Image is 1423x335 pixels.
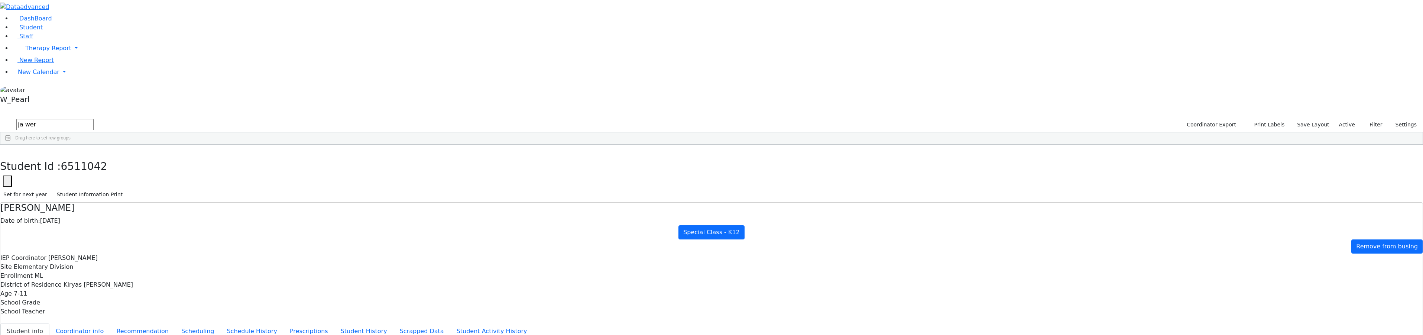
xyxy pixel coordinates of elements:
[19,57,54,64] span: New Report
[1245,119,1288,131] button: Print Labels
[678,225,745,239] a: Special Class - K12
[64,281,133,288] span: Kiryas [PERSON_NAME]
[61,160,107,173] span: 6511042
[1336,119,1358,131] label: Active
[19,24,43,31] span: Student
[19,33,33,40] span: Staff
[1182,119,1239,131] button: Coordinator Export
[12,57,54,64] a: New Report
[1351,239,1423,254] a: Remove from busing
[14,290,27,297] span: 7-11
[19,15,52,22] span: DashBoard
[12,41,1423,56] a: Therapy Report
[25,45,71,52] span: Therapy Report
[0,298,40,307] label: School Grade
[0,216,40,225] label: Date of birth:
[12,33,33,40] a: Staff
[0,280,62,289] label: District of Residence
[12,15,52,22] a: DashBoard
[0,289,12,298] label: Age
[1294,119,1332,131] button: Save Layout
[15,135,71,141] span: Drag here to set row groups
[18,68,59,75] span: New Calendar
[16,119,94,130] input: Search
[54,189,126,200] button: Student Information Print
[1386,119,1420,131] button: Settings
[1360,119,1386,131] button: Filter
[0,271,33,280] label: Enrollment
[0,307,45,316] label: School Teacher
[0,254,46,262] label: IEP Coordinator
[1356,243,1418,250] span: Remove from busing
[0,216,1423,225] div: [DATE]
[35,272,43,279] span: ML
[12,24,43,31] a: Student
[0,203,1423,213] h4: [PERSON_NAME]
[48,254,98,261] span: [PERSON_NAME]
[14,263,74,270] span: Elementary Division
[12,65,1423,80] a: New Calendar
[0,262,12,271] label: Site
